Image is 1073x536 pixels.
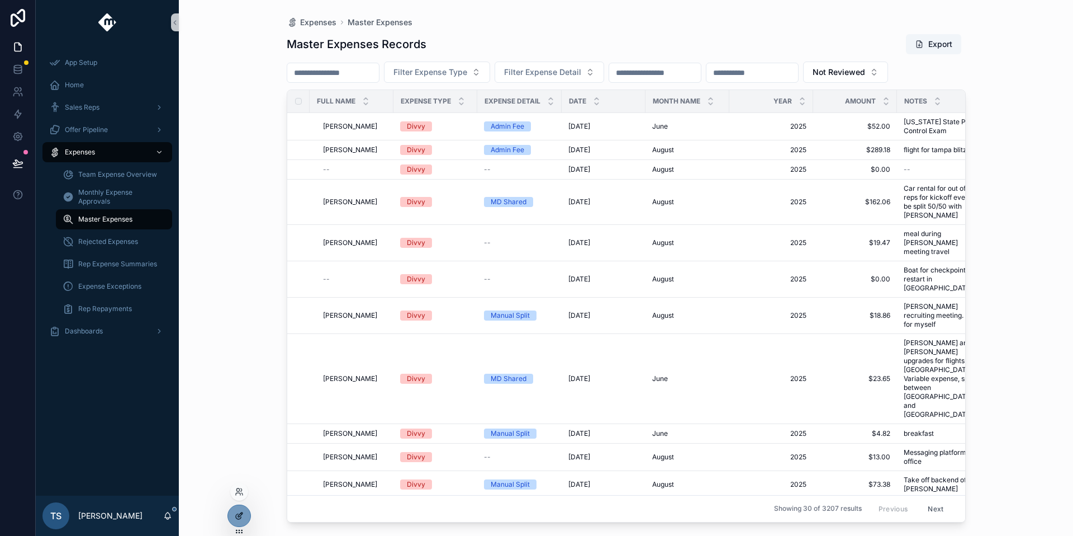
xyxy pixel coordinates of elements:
[42,97,172,117] a: Sales Reps
[736,453,806,462] a: 2025
[652,453,674,462] span: August
[78,510,143,521] p: [PERSON_NAME]
[736,429,806,438] span: 2025
[65,58,97,67] span: App Setup
[736,311,806,320] a: 2025
[904,429,934,438] span: breakfast
[317,97,355,106] span: Full Name
[400,479,471,490] a: Divvy
[569,97,586,106] span: Date
[42,75,172,95] a: Home
[323,453,387,462] a: [PERSON_NAME]
[568,311,639,320] a: [DATE]
[287,36,426,52] h1: Master Expenses Records
[400,164,471,175] a: Divvy
[820,145,890,154] a: $289.18
[42,142,172,162] a: Expenses
[407,121,425,131] div: Divvy
[652,480,674,489] span: August
[920,500,951,518] button: Next
[78,215,132,224] span: Master Expenses
[568,238,590,247] span: [DATE]
[820,374,890,383] span: $23.65
[407,479,425,490] div: Divvy
[568,122,590,131] span: [DATE]
[323,374,377,383] span: [PERSON_NAME]
[484,121,555,131] a: Admin Fee
[484,165,491,174] span: --
[56,232,172,252] a: Rejected Expenses
[820,453,890,462] a: $13.00
[568,275,590,284] span: [DATE]
[652,311,723,320] a: August
[407,164,425,175] div: Divvy
[652,275,674,284] span: August
[65,125,108,134] span: Offer Pipeline
[904,184,983,220] a: Car rental for out of state reps for kickoff event. To be split 50/50 with [PERSON_NAME]
[736,374,806,383] a: 2025
[484,275,555,284] a: --
[384,62,490,83] button: Select Button
[820,311,890,320] a: $18.86
[348,17,412,28] a: Master Expenses
[568,429,590,438] span: [DATE]
[300,17,336,28] span: Expenses
[820,429,890,438] a: $4.82
[652,275,723,284] a: August
[904,302,983,329] a: [PERSON_NAME] recruiting meeting. Good for myself
[491,121,524,131] div: Admin Fee
[56,187,172,207] a: Monthly Expense Approvals
[401,97,451,106] span: Expense Type
[407,452,425,462] div: Divvy
[736,198,806,206] a: 2025
[323,429,387,438] a: [PERSON_NAME]
[98,13,117,31] img: App logo
[568,311,590,320] span: [DATE]
[484,165,555,174] a: --
[568,374,639,383] a: [DATE]
[65,148,95,157] span: Expenses
[323,453,377,462] span: [PERSON_NAME]
[407,429,425,439] div: Divvy
[65,81,84,90] span: Home
[813,67,865,78] span: Not Reviewed
[42,321,172,341] a: Dashboards
[485,97,540,106] span: Expense Detail
[652,311,674,320] span: August
[820,122,890,131] a: $52.00
[78,237,138,246] span: Rejected Expenses
[820,198,890,206] a: $162.06
[820,275,890,284] span: $0.00
[78,260,157,269] span: Rep Expense Summaries
[904,229,983,256] a: meal during [PERSON_NAME] meeting travel
[78,170,157,179] span: Team Expense Overview
[400,145,471,155] a: Divvy
[736,122,806,131] a: 2025
[56,209,172,229] a: Master Expenses
[323,198,377,206] span: [PERSON_NAME]
[323,165,330,174] span: --
[736,480,806,489] a: 2025
[652,374,668,383] span: June
[773,97,792,106] span: Year
[652,238,723,247] a: August
[491,479,530,490] div: Manual Split
[820,480,890,489] a: $73.38
[56,276,172,297] a: Expense Exceptions
[56,299,172,319] a: Rep Repayments
[407,197,425,207] div: Divvy
[904,145,983,154] a: flight for tampa blitz
[491,311,530,321] div: Manual Split
[652,122,723,131] a: June
[820,165,890,174] a: $0.00
[736,275,806,284] span: 2025
[820,238,890,247] a: $19.47
[803,62,888,83] button: Select Button
[323,122,387,131] a: [PERSON_NAME]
